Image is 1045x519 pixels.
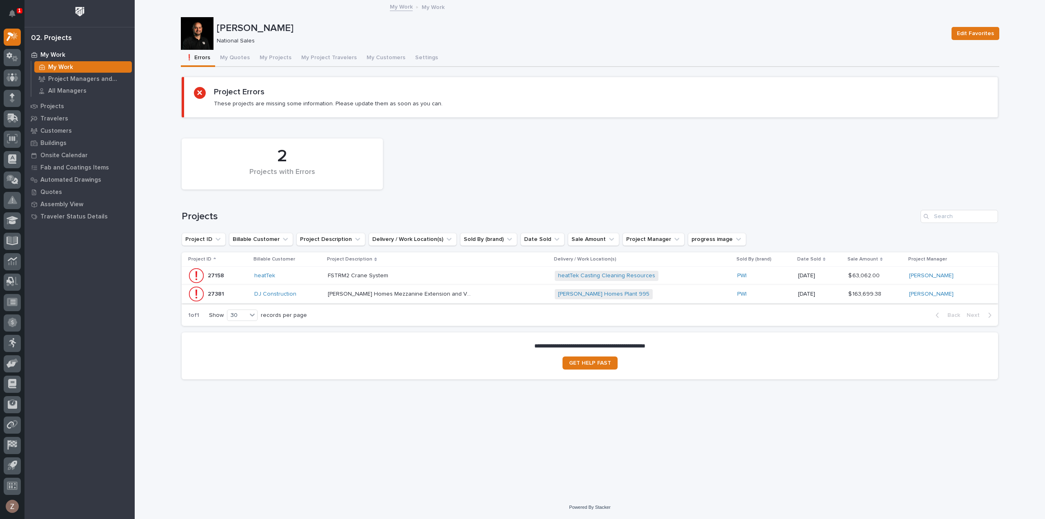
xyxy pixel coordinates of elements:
div: 2 [196,146,369,167]
button: Notifications [4,5,21,22]
a: GET HELP FAST [563,356,618,370]
a: My Work [390,2,413,11]
a: Traveler Status Details [24,210,135,223]
div: Notifications1 [10,10,21,23]
a: DJ Construction [254,291,296,298]
button: Back [929,312,963,319]
p: Assembly View [40,201,83,208]
tr: 2715827158 heatTek FSTRM2 Crane SystemFSTRM2 Crane System heatTek Casting Cleaning Resources PWI ... [182,267,998,285]
a: My Work [24,49,135,61]
p: My Work [422,2,445,11]
p: Clayton Homes Mezzanine Extension and VRC - Plant 995 [328,289,472,298]
span: GET HELP FAST [569,360,611,366]
a: heatTek [254,272,275,279]
div: 30 [227,311,247,320]
p: Delivery / Work Location(s) [554,255,616,264]
button: Project Manager [623,233,685,246]
button: My Customers [362,50,410,67]
a: Buildings [24,137,135,149]
button: Delivery / Work Location(s) [369,233,457,246]
input: Search [920,210,998,223]
p: records per page [261,312,307,319]
a: Assembly View [24,198,135,210]
a: Customers [24,125,135,137]
a: heatTek Casting Cleaning Resources [558,272,655,279]
p: My Work [40,51,65,59]
button: progress image [688,233,746,246]
p: All Managers [48,87,87,95]
p: 1 [18,8,21,13]
button: Edit Favorites [952,27,999,40]
button: ❗ Errors [181,50,215,67]
button: Settings [410,50,443,67]
button: Date Sold [520,233,565,246]
p: Project ID [188,255,211,264]
p: These projects are missing some information. Please update them as soon as you can. [214,100,442,107]
p: Quotes [40,189,62,196]
p: [DATE] [798,272,842,279]
p: Onsite Calendar [40,152,88,159]
a: All Managers [31,85,135,96]
p: [DATE] [798,291,842,298]
button: Project ID [182,233,226,246]
p: Customers [40,127,72,135]
a: Travelers [24,112,135,125]
button: My Project Travelers [296,50,362,67]
div: Projects with Errors [196,168,369,185]
p: Automated Drawings [40,176,101,184]
span: Back [943,312,960,319]
div: 02. Projects [31,34,72,43]
a: Projects [24,100,135,112]
p: Traveler Status Details [40,213,108,221]
p: 27381 [208,289,226,298]
p: Project Manager [908,255,947,264]
p: Sold By (brand) [736,255,772,264]
p: $ 163,699.38 [848,289,883,298]
a: Fab and Coatings Items [24,161,135,174]
p: FSTRM2 Crane System [328,271,390,279]
p: Travelers [40,115,68,123]
a: Project Managers and Engineers [31,73,135,85]
a: [PERSON_NAME] Homes Plant 995 [558,291,649,298]
a: PWI [737,291,747,298]
a: PWI [737,272,747,279]
a: Powered By Stacker [569,505,610,510]
button: Project Description [296,233,365,246]
p: National Sales [217,38,942,45]
p: Project Description [327,255,372,264]
a: Quotes [24,186,135,198]
p: My Work [48,64,73,71]
button: users-avatar [4,498,21,515]
a: My Work [31,61,135,73]
p: Billable Customer [253,255,295,264]
p: Fab and Coatings Items [40,164,109,172]
p: 27158 [208,271,226,279]
span: Edit Favorites [957,29,994,38]
span: Next [967,312,985,319]
a: Onsite Calendar [24,149,135,161]
p: [PERSON_NAME] [217,22,945,34]
p: 1 of 1 [182,305,206,325]
p: Sale Amount [847,255,878,264]
p: Show [209,312,224,319]
p: $ 63,062.00 [848,271,881,279]
h2: Project Errors [214,87,265,97]
img: Workspace Logo [72,4,87,19]
tr: 2738127381 DJ Construction [PERSON_NAME] Homes Mezzanine Extension and VRC - Plant 995[PERSON_NAM... [182,285,998,303]
a: Automated Drawings [24,174,135,186]
button: Sold By (brand) [460,233,517,246]
button: My Quotes [215,50,255,67]
p: Buildings [40,140,67,147]
button: Next [963,312,998,319]
p: Projects [40,103,64,110]
p: Project Managers and Engineers [48,76,129,83]
h1: Projects [182,211,917,223]
p: Date Sold [797,255,821,264]
button: Billable Customer [229,233,293,246]
button: Sale Amount [568,233,619,246]
a: [PERSON_NAME] [909,272,954,279]
button: My Projects [255,50,296,67]
a: [PERSON_NAME] [909,291,954,298]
